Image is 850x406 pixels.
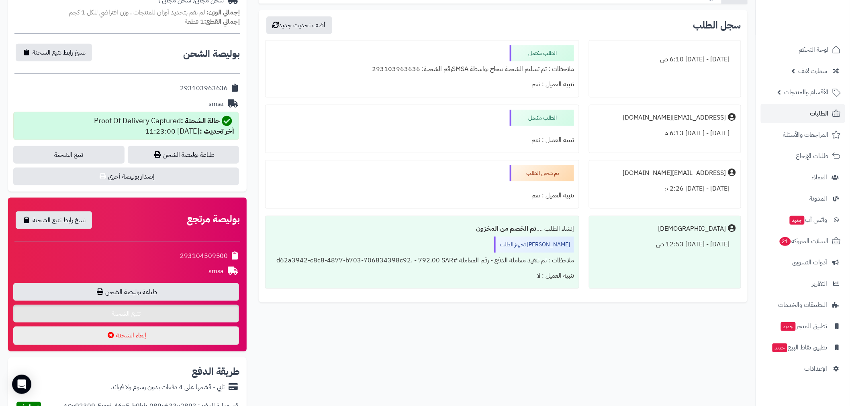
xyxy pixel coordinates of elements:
[33,215,86,225] span: نسخ رابط تتبع الشحنة
[16,211,92,229] button: نسخ رابط تتبع الشحنة
[192,367,240,377] h2: طريقة الدفع
[510,165,574,181] div: تم شحن الطلب
[761,295,845,315] a: التطبيقات والخدمات
[494,237,574,253] div: [PERSON_NAME] تجهيز الطلب
[476,224,536,233] b: تم الخصم من المخزون
[270,253,574,268] div: ملاحظات : تم تنفيذ معاملة الدفع - رقم المعاملة #d62a3942-c8c8-4877-b703-706834398c92. - 792.00 SAR
[128,146,239,164] a: طباعة بوليصة الشحن
[805,363,828,374] span: الإعدادات
[810,108,829,119] span: الطلبات
[181,115,220,126] strong: حالة الشحنة :
[111,383,225,392] div: تابي - قسّمها على 4 دفعات بدون رسوم ولا فوائد
[761,274,845,293] a: التقارير
[510,45,574,61] div: الطلب مكتمل
[180,252,228,261] div: 293104509500
[270,61,574,77] div: ملاحظات : تم تسليم الشحنة بنجاح بواسطة SMSAرقم الشحنة: 293103963636
[623,168,726,178] div: [EMAIL_ADDRESS][DOMAIN_NAME]
[206,8,240,17] strong: إجمالي الوزن:
[780,237,791,246] span: 21
[761,40,845,59] a: لوحة التحكم
[693,20,741,30] h3: سجل الطلب
[812,278,828,289] span: التقارير
[200,126,235,136] strong: آخر تحديث :
[761,359,845,378] a: الإعدادات
[12,375,31,394] div: Open Intercom Messenger
[796,150,829,162] span: طلبات الإرجاع
[810,193,828,204] span: المدونة
[204,17,240,26] strong: إجمالي القطع:
[761,146,845,166] a: طلبات الإرجاع
[270,77,574,92] div: تنبيه العميل : نعم
[13,305,239,323] a: تتبع الشحنة
[790,216,805,225] span: جديد
[761,104,845,123] a: الطلبات
[789,214,828,225] span: وآتس آب
[13,146,125,164] a: تتبع الشحنة
[761,231,845,251] a: السلات المتروكة21
[623,113,726,122] div: [EMAIL_ADDRESS][DOMAIN_NAME]
[799,65,828,77] span: سمارت لايف
[772,343,787,352] span: جديد
[783,129,829,140] span: المراجعات والأسئلة
[13,283,239,301] a: طباعة بوليصة الشحن
[778,299,828,311] span: التطبيقات والخدمات
[779,235,829,247] span: السلات المتروكة
[761,253,845,272] a: أدوات التسويق
[69,8,205,17] span: لم تقم بتحديد أوزان للمنتجات ، وزن افتراضي للكل 1 كجم
[799,44,829,55] span: لوحة التحكم
[781,322,796,331] span: جديد
[594,126,736,141] div: [DATE] - [DATE] 6:13 م
[761,210,845,229] a: وآتس آبجديد
[510,110,574,126] div: الطلب مكتمل
[793,257,828,268] span: أدوات التسويق
[812,172,828,183] span: العملاء
[270,132,574,148] div: تنبيه العميل : نعم
[785,87,829,98] span: الأقسام والمنتجات
[208,267,224,276] div: smsa
[772,342,828,353] span: تطبيق نقاط البيع
[761,338,845,357] a: تطبيق نقاط البيعجديد
[16,44,92,61] button: نسخ رابط تتبع الشحنة
[187,214,240,224] h2: بوليصة مرتجع
[185,17,240,26] small: 1 قطعة
[761,189,845,208] a: المدونة
[270,268,574,284] div: تنبيه العميل : لا
[594,237,736,252] div: [DATE] - [DATE] 12:53 ص
[594,52,736,67] div: [DATE] - [DATE] 6:10 ص
[94,116,235,136] div: Proof Of Delivery Captured [DATE] 11:23:00
[183,49,240,59] h2: بوليصة الشحن
[208,99,224,109] div: smsa
[13,327,239,345] button: إلغاء الشحنة
[33,48,86,57] span: نسخ رابط تتبع الشحنة
[761,317,845,336] a: تطبيق المتجرجديد
[594,181,736,197] div: [DATE] - [DATE] 2:26 م
[761,125,845,144] a: المراجعات والأسئلة
[761,168,845,187] a: العملاء
[658,224,726,233] div: [DEMOGRAPHIC_DATA]
[780,321,828,332] span: تطبيق المتجر
[270,188,574,203] div: تنبيه العميل : نعم
[180,84,228,93] div: 293103963636
[266,16,332,34] button: أضف تحديث جديد
[13,168,239,185] button: إصدار بوليصة أخرى
[270,221,574,237] div: إنشاء الطلب ....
